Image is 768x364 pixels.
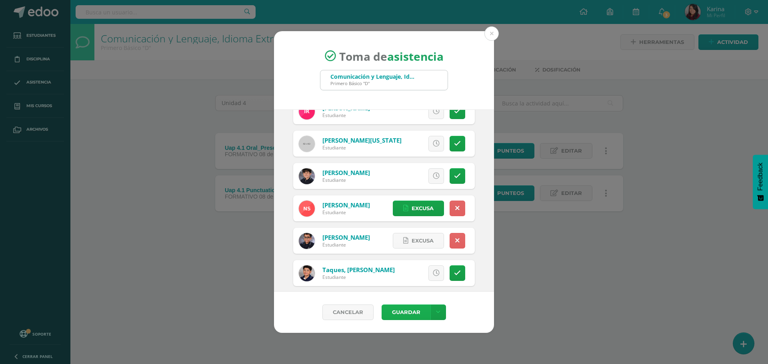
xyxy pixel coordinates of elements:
[320,70,448,90] input: Busca un grado o sección aquí...
[330,73,414,80] div: Comunicación y Lenguaje, Idioma Extranjero Inglés
[299,265,315,281] img: e904fa6bb077ad7f01eb800a9d20cc7c.png
[753,155,768,209] button: Feedback - Mostrar encuesta
[322,169,370,177] a: [PERSON_NAME]
[412,233,434,248] span: Excusa
[382,304,430,320] button: Guardar
[757,163,764,191] span: Feedback
[322,209,370,216] div: Estudiante
[339,48,444,64] span: Toma de
[299,168,315,184] img: 1a8fbf9523a66fceb1fee4e25c14a3c9.png
[322,266,395,274] a: Taques, [PERSON_NAME]
[322,201,370,209] a: [PERSON_NAME]
[387,48,444,64] strong: asistencia
[412,201,434,216] span: Excusa
[322,233,370,241] a: [PERSON_NAME]
[322,144,402,151] div: Estudiante
[322,274,395,280] div: Estudiante
[322,112,370,119] div: Estudiante
[299,103,315,119] img: c92980666163c14ca0308dc05795849f.png
[299,201,315,217] img: edc611f9e58ce9e064ea5c2cb2705219.png
[299,136,315,152] img: 60x60
[299,233,315,249] img: bbe53c0fa07cf7fea208bc9916e2c7ca.png
[322,136,402,144] a: [PERSON_NAME][US_STATE]
[393,233,444,249] a: Excusa
[322,304,374,320] a: Cancelar
[322,177,370,183] div: Estudiante
[484,26,499,41] button: Close (Esc)
[330,80,414,86] div: Primero Básico "D"
[393,201,444,216] a: Excusa
[322,241,370,248] div: Estudiante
